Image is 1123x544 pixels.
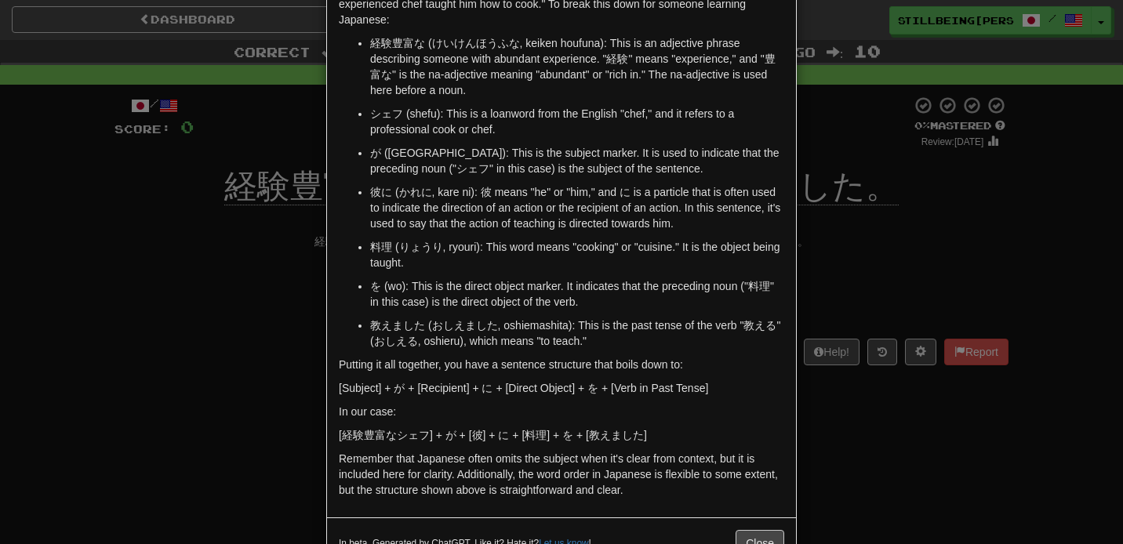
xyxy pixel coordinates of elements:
p: [Subject] + が + [Recipient] + に + [Direct Object] + を + [Verb in Past Tense] [339,380,784,396]
p: シェフ (shefu): This is a loanword from the English "chef," and it refers to a professional cook or ... [370,106,784,137]
p: Remember that Japanese often omits the subject when it's clear from context, but it is included h... [339,451,784,498]
p: 彼に (かれに, kare ni): 彼 means "he" or "him," and に is a particle that is often used to indicate the ... [370,184,784,231]
p: 経験豊富な (けいけんほうふな, keiken houfuna): This is an adjective phrase describing someone with abundant ex... [370,35,784,98]
p: Putting it all together, you have a sentence structure that boils down to: [339,357,784,372]
p: In our case: [339,404,784,419]
p: 教えました (おしえました, oshiemashita): This is the past tense of the verb "教える" (おしえる, oshieru), which mea... [370,317,784,349]
p: が ([GEOGRAPHIC_DATA]): This is the subject marker. It is used to indicate that the preceding noun... [370,145,784,176]
p: 料理 (りょうり, ryouri): This word means "cooking" or "cuisine." It is the object being taught. [370,239,784,270]
p: [経験豊富なシェフ] + が + [彼] + に + [料理] + を + [教えました] [339,427,784,443]
p: を (wo): This is the direct object marker. It indicates that the preceding noun ("料理" in this case... [370,278,784,310]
